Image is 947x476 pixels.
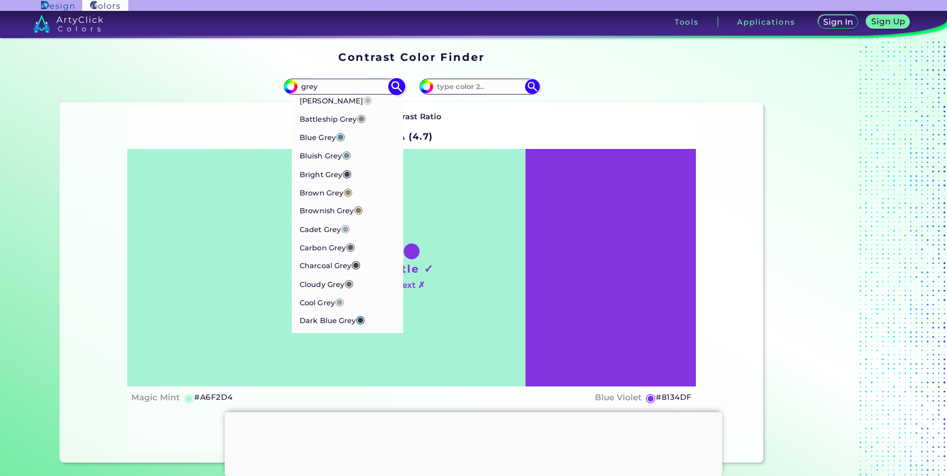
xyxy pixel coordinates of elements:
[433,80,526,93] input: type color 2..
[398,278,425,292] h4: Text ✗
[194,391,232,404] h5: #A6F2D4
[225,412,723,474] iframe: Advertisement
[343,185,353,197] span: ◉
[300,91,372,109] p: [PERSON_NAME]
[41,1,74,10] img: ArtyClick Design logo
[873,18,904,25] h5: Sign Up
[357,111,366,124] span: ◉
[351,258,361,271] span: ◉
[342,148,351,161] span: ◉
[336,130,345,143] span: ◉
[767,48,891,467] iframe: Advertisement
[298,80,390,93] input: type color 1..
[300,219,350,237] p: Cadet Grey
[300,145,351,164] p: Bluish Grey
[341,221,350,234] span: ◉
[825,18,852,26] h5: Sign In
[131,390,180,405] h4: Magic Mint
[354,203,363,216] span: ◉
[300,329,346,347] p: Dark Grey
[300,164,352,182] p: Bright Grey
[656,391,691,404] h5: #8134DF
[338,49,484,64] h1: Contrast Color Finder
[342,166,352,179] span: ◉
[363,93,372,106] span: ◉
[300,182,353,200] p: Brown Grey
[300,109,366,127] p: Battleship Grey
[382,112,442,121] strong: Contrast Ratio
[300,237,355,255] p: Carbon Grey
[300,311,365,329] p: Dark Blue Grey
[344,277,354,289] span: ◉
[820,16,857,29] a: Sign In
[184,392,195,404] h5: ◉
[300,200,363,219] p: Brownish Grey
[300,256,361,274] p: Charcoal Grey
[300,127,345,145] p: Blue Grey
[868,16,908,29] a: Sign Up
[389,261,434,276] h1: Title ✓
[337,332,346,344] span: ◉
[335,295,344,308] span: ◉
[356,313,365,326] span: ◉
[33,15,103,33] img: logo_artyclick_colors_white.svg
[346,239,355,252] span: ◉
[675,18,699,26] h3: Tools
[645,392,656,404] h5: ◉
[300,274,354,292] p: Cloudy Grey
[525,79,540,94] img: icon search
[737,18,795,26] h3: Applications
[595,390,641,405] h4: Blue Violet
[386,125,438,147] h2: AA (4.7)
[388,78,405,95] img: icon search
[300,292,344,311] p: Cool Grey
